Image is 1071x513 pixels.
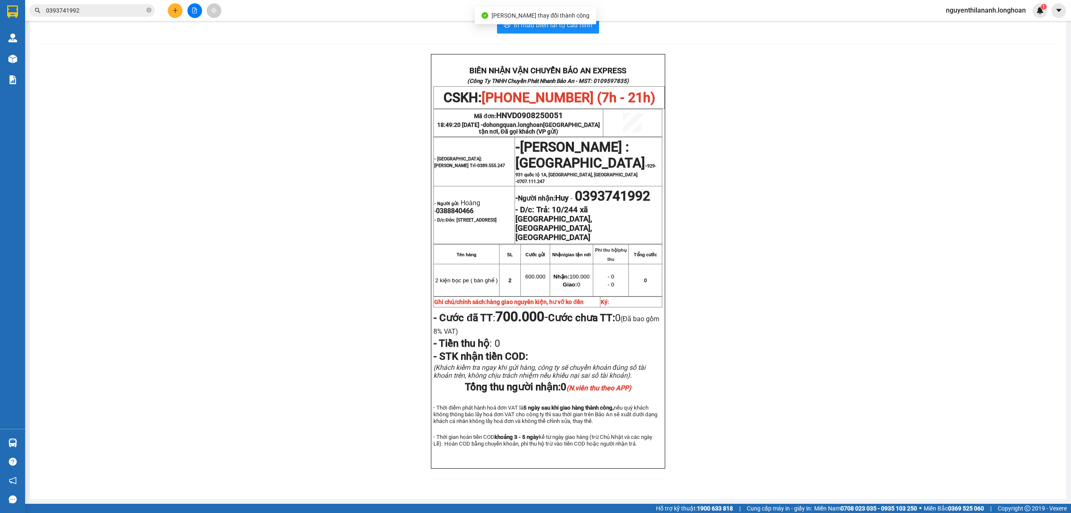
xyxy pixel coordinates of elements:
[433,338,489,349] strong: - Tiền thu hộ
[192,8,197,13] span: file-add
[1041,4,1047,10] sup: 1
[814,504,917,513] span: Miền Nam
[7,5,18,18] img: logo-vxr
[433,434,652,447] span: - Thời gian hoàn tiền COD kể từ ngày giao hàng (trừ Chủ Nhật và các ngày Lễ). Hoàn COD bằng chuyể...
[492,338,500,349] span: 0
[146,7,151,15] span: close-circle
[9,477,17,485] span: notification
[8,54,17,63] img: warehouse-icon
[1036,7,1044,14] img: icon-new-feature
[433,363,646,379] span: (Khách kiểm tra ngay khi gửi hàng, công ty sẽ chuyển khoản đúng số tài khoản trên, không chịu trá...
[607,273,614,280] span: - 0
[207,3,221,18] button: aim
[479,121,600,135] span: dohongquan.longhoan
[433,351,528,362] span: - STK nhận tiền COD:
[474,113,563,119] span: Mã đơn:
[634,252,657,257] strong: Tổng cước
[552,252,591,257] strong: Nhận/giao tận nơi
[467,78,629,84] strong: (Công Ty TNHH Chuyển Phát Nhanh Bảo An - MST: 0109597835)
[747,504,812,513] span: Cung cấp máy in - giấy in:
[446,217,497,223] span: Đón: [STREET_ADDRESS]
[561,381,631,393] span: 0
[168,3,182,18] button: plus
[482,90,655,106] span: [PHONE_NUMBER] (7h - 21h)
[482,12,488,19] span: check-circle
[1055,7,1063,14] span: caret-down
[518,194,569,202] span: Người nhận:
[1042,4,1045,10] span: 1
[515,193,569,203] strong: -
[924,504,984,513] span: Miền Bắc
[9,495,17,503] span: message
[479,121,600,135] span: [GEOGRAPHIC_DATA] tận nơi, Đã gọi khách (VP gửi)
[8,34,17,42] img: warehouse-icon
[1025,505,1030,511] span: copyright
[739,504,740,513] span: |
[553,273,569,280] strong: Nhận:
[465,381,631,393] span: Tổng thu người nhận:
[548,312,615,324] strong: Cước chưa TT:
[434,201,459,206] strong: - Người gửi:
[35,8,41,13] span: search
[46,6,145,15] input: Tìm tên, số ĐT hoặc mã đơn
[840,505,917,512] strong: 0708 023 035 - 0935 103 250
[495,434,539,440] strong: khoảng 3 - 5 ngày
[697,505,733,512] strong: 1900 633 818
[601,299,609,305] strong: Ký:
[504,21,510,29] span: printer
[497,17,599,34] button: printerIn mẫu biên lai tự cấu hình
[187,3,202,18] button: file-add
[644,277,647,284] span: 0
[1051,3,1066,18] button: caret-down
[8,438,17,447] img: warehouse-icon
[514,20,592,30] span: In mẫu biên lai tự cấu hình
[437,121,600,135] span: 18:49:20 [DATE] -
[433,312,493,324] strong: - Cước đã TT
[433,405,657,424] span: - Thời điểm phát hành hoá đơn VAT là nếu quý khách không thông báo lấy hoá đơn VAT cho công ty th...
[172,8,178,13] span: plus
[656,504,733,513] span: Hỗ trợ kỹ thuật:
[525,273,545,280] span: 600.000
[575,188,650,204] span: 0393741992
[515,139,645,171] span: [PERSON_NAME] : [GEOGRAPHIC_DATA]
[436,277,498,284] span: 2 kiện bọc pe ( bàn ghế )
[517,179,545,184] span: 0707.111.247
[595,247,627,262] strong: Phí thu hộ/phụ thu
[211,8,217,13] span: aim
[553,273,590,280] span: 100.000
[433,312,548,324] span: :
[469,66,626,75] strong: BIÊN NHẬN VẬN CHUYỂN BẢO AN EXPRESS
[443,90,655,106] span: CSKH:
[433,338,500,349] span: :
[515,163,656,184] span: 929-931 quốc lộ 1A, [GEOGRAPHIC_DATA], [GEOGRAPHIC_DATA] -
[495,309,548,325] span: -
[919,507,922,510] span: ⚪️
[434,156,505,168] span: - [GEOGRAPHIC_DATA]: [PERSON_NAME] Trì-
[515,147,656,184] span: -
[146,8,151,13] span: close-circle
[492,12,589,19] span: [PERSON_NAME] thay đổi thành công
[566,384,631,392] em: (N.viên thu theo APP)
[563,281,577,288] strong: Giao:
[525,252,545,257] strong: Cước gửi
[496,111,563,120] span: HNVD0908250051
[434,299,584,305] strong: Ghi chú/chính sách:
[515,205,534,214] strong: - D/c:
[555,193,569,203] span: Huy
[456,252,476,257] strong: Tên hàng
[563,281,580,288] span: 0
[515,205,592,242] strong: Trả: 10/244 xã [GEOGRAPHIC_DATA], [GEOGRAPHIC_DATA], [GEOGRAPHIC_DATA]
[990,504,992,513] span: |
[569,194,575,202] span: -
[508,277,511,284] span: 2
[939,5,1033,15] span: nguyenthilananh.longhoan
[436,207,474,215] span: 0388840466
[9,458,17,466] span: question-circle
[607,281,614,288] span: - 0
[487,299,584,305] span: hàng giao nguyên kiện, hư vỡ ko đền
[8,75,17,84] img: solution-icon
[507,252,513,257] strong: SL
[515,139,520,155] span: -
[495,309,544,325] strong: 700.000
[434,199,480,215] span: Hoàng -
